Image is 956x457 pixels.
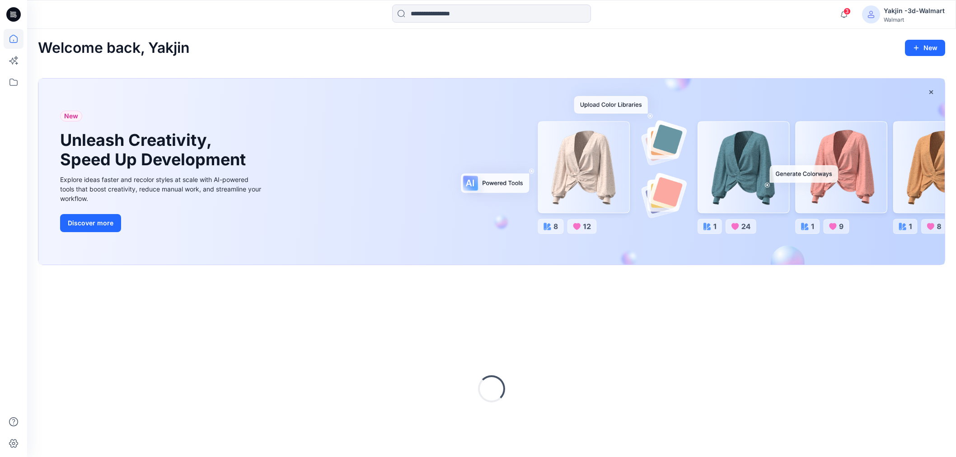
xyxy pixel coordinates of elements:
[905,40,945,56] button: New
[38,40,190,56] h2: Welcome back, Yakjin
[844,8,851,15] span: 3
[867,11,875,18] svg: avatar
[64,111,78,121] span: New
[884,5,945,16] div: Yakjin -3d-Walmart
[60,214,263,232] a: Discover more
[60,214,121,232] button: Discover more
[60,175,263,203] div: Explore ideas faster and recolor styles at scale with AI-powered tools that boost creativity, red...
[884,16,945,23] div: Walmart
[60,131,250,169] h1: Unleash Creativity, Speed Up Development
